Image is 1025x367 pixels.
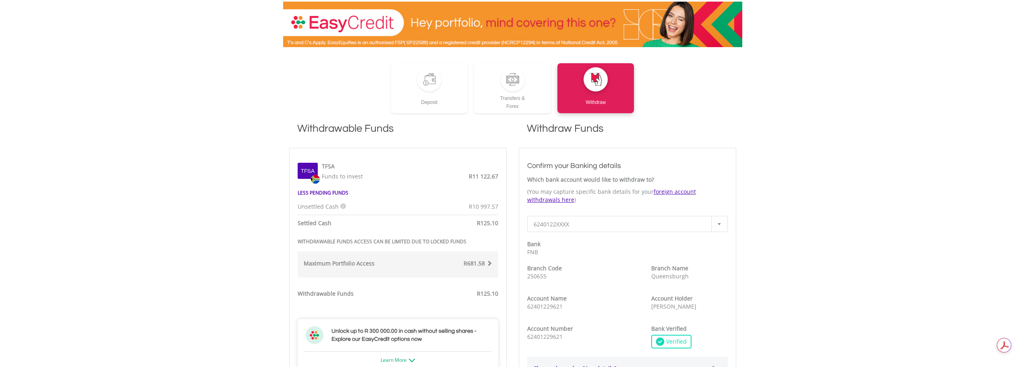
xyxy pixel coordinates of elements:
[651,294,693,302] strong: Account Holder
[469,172,498,180] span: R11 122.67
[527,303,563,310] span: 62401229621
[527,160,728,172] h3: Confirm your Banking details
[322,162,335,170] label: TFSA
[527,333,563,340] span: 62401229621
[391,91,468,106] div: Deposit
[527,188,696,203] a: foreign account withdrawals here
[527,264,562,272] strong: Branch Code
[651,325,687,332] strong: Bank Verified
[527,240,540,248] strong: Bank
[304,259,375,267] strong: Maximum Portfolio Access
[306,326,323,344] img: ec-flower.svg
[534,216,709,232] span: 6240122XXXX
[527,294,567,302] strong: Account Name
[391,63,468,113] a: Deposit
[557,91,634,106] div: Withdraw
[322,172,363,180] span: Funds to invest
[527,325,573,332] strong: Account Number
[289,121,507,144] h1: Withdrawable Funds
[381,357,415,363] a: Learn More
[311,175,320,184] img: zar.png
[298,203,339,210] span: Unsettled Cash
[464,259,485,267] span: R681.58
[298,219,331,227] strong: Settled Cash
[474,63,551,113] a: Transfers &Forex
[527,188,728,204] p: (You may capture specific bank details for your )
[298,290,354,297] strong: Withdrawable Funds
[651,303,696,310] span: [PERSON_NAME]
[527,176,654,183] strong: Which bank account would like to withdraw to?
[557,63,634,113] a: Withdraw
[474,91,551,110] div: Transfers & Forex
[477,219,498,227] span: R125.10
[298,238,466,245] strong: WITHDRAWABLE FUNDS ACCESS CAN BE LIMITED DUE TO LOCKED FUNDS
[651,264,688,272] strong: Branch Name
[527,272,547,280] span: 250655
[469,203,498,210] span: R10 997.57
[301,167,315,175] label: Tfsa
[519,121,736,144] h1: Withdraw Funds
[331,327,490,343] h3: Unlock up to R 300 000.00 in cash without selling shares - Explore our EasyCredit options now
[298,189,348,196] strong: LESS PENDING FUNDS
[283,2,742,47] img: EasyCredit Promotion Banner
[651,272,689,280] span: Queensburgh
[664,338,687,346] span: Verified
[409,359,415,362] img: ec-arrow-down.png
[527,248,538,256] span: FNB
[477,290,498,297] span: R125.10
